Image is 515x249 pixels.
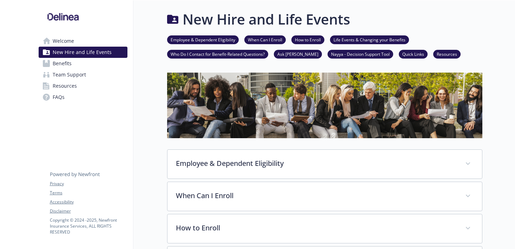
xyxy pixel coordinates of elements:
[176,223,457,233] p: How to Enroll
[244,36,286,43] a: When Can I Enroll
[39,80,127,92] a: Resources
[167,182,482,211] div: When Can I Enroll
[167,73,482,138] img: new hire page banner
[167,36,239,43] a: Employee & Dependent Eligibility
[53,69,86,80] span: Team Support
[39,47,127,58] a: New Hire and Life Events
[167,51,268,57] a: Who Do I Contact for Benefit-Related Questions?
[328,51,393,57] a: Nayya - Decision Support Tool
[39,69,127,80] a: Team Support
[53,47,112,58] span: New Hire and Life Events
[167,150,482,179] div: Employee & Dependent Eligibility
[291,36,324,43] a: How to Enroll
[50,217,127,235] p: Copyright © 2024 - 2025 , Newfront Insurance Services, ALL RIGHTS RESERVED
[39,35,127,47] a: Welcome
[167,214,482,243] div: How to Enroll
[50,208,127,214] a: Disclaimer
[39,92,127,103] a: FAQs
[399,51,428,57] a: Quick Links
[183,9,350,30] h1: New Hire and Life Events
[50,199,127,205] a: Accessibility
[176,158,457,169] p: Employee & Dependent Eligibility
[53,92,65,103] span: FAQs
[39,58,127,69] a: Benefits
[330,36,409,43] a: Life Events & Changing your Benefits
[176,190,457,201] p: When Can I Enroll
[53,58,72,69] span: Benefits
[53,80,77,92] span: Resources
[50,190,127,196] a: Terms
[53,35,74,47] span: Welcome
[433,51,461,57] a: Resources
[50,181,127,187] a: Privacy
[274,51,322,57] a: Ask [PERSON_NAME]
